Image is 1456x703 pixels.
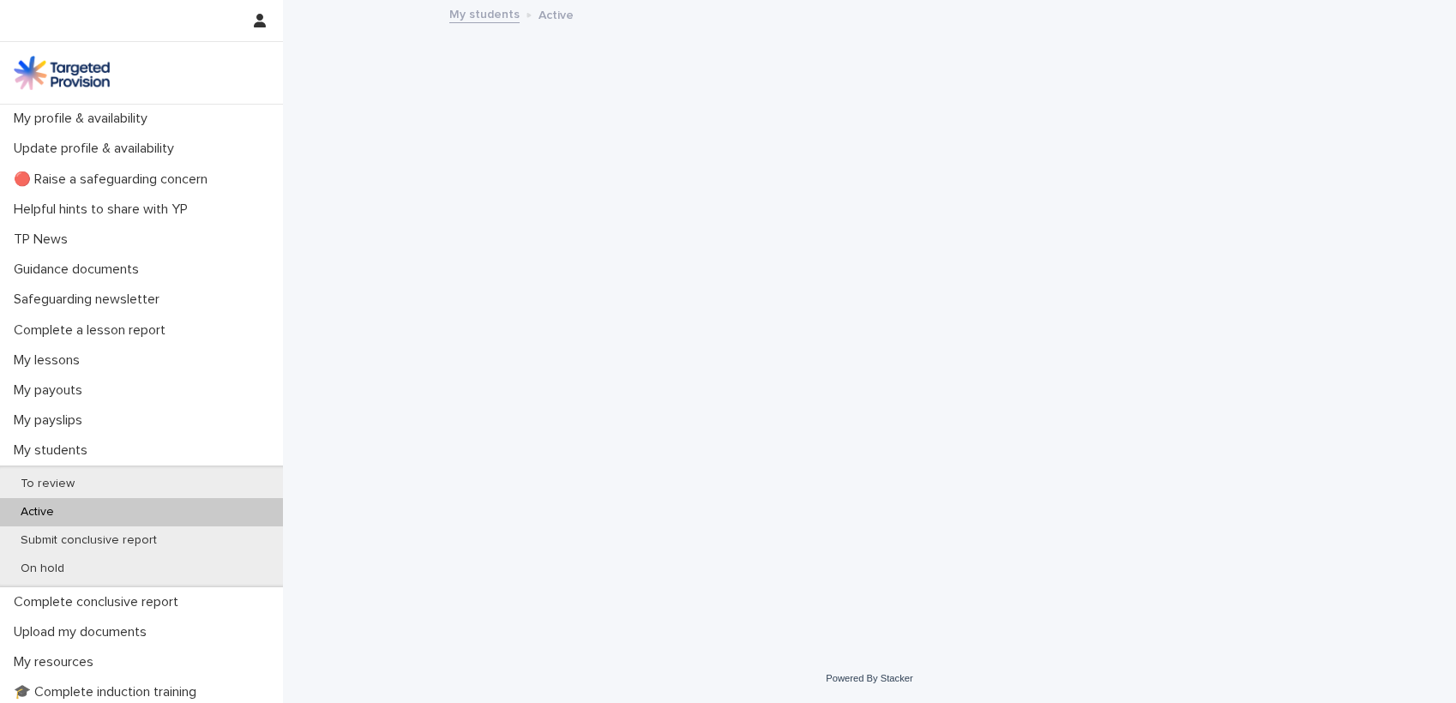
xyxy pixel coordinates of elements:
p: My payouts [7,382,96,399]
p: Safeguarding newsletter [7,291,173,308]
p: Helpful hints to share with YP [7,201,202,218]
p: Complete conclusive report [7,594,192,610]
p: 🔴 Raise a safeguarding concern [7,171,221,188]
a: Powered By Stacker [826,673,912,683]
p: 🎓 Complete induction training [7,684,210,700]
img: M5nRWzHhSzIhMunXDL62 [14,56,110,90]
p: My resources [7,654,107,670]
p: Update profile & availability [7,141,188,157]
p: On hold [7,562,78,576]
p: To review [7,477,88,491]
p: My profile & availability [7,111,161,127]
p: My payslips [7,412,96,429]
p: Active [538,4,574,23]
p: My students [7,442,101,459]
a: My students [449,3,520,23]
p: TP News [7,231,81,248]
p: Active [7,505,68,520]
p: Submit conclusive report [7,533,171,548]
p: Complete a lesson report [7,322,179,339]
p: Guidance documents [7,261,153,278]
p: My lessons [7,352,93,369]
p: Upload my documents [7,624,160,640]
